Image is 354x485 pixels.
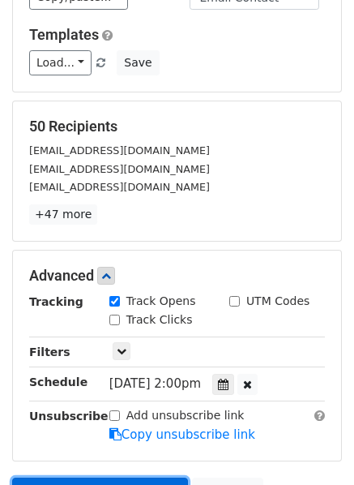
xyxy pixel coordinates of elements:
span: [DATE] 2:00pm [109,376,201,391]
iframe: Chat Widget [273,407,354,485]
h5: Advanced [29,267,325,285]
strong: Filters [29,346,70,358]
small: [EMAIL_ADDRESS][DOMAIN_NAME] [29,163,210,175]
strong: Schedule [29,376,87,388]
button: Save [117,50,159,75]
small: [EMAIL_ADDRESS][DOMAIN_NAME] [29,181,210,193]
strong: Tracking [29,295,83,308]
a: Copy unsubscribe link [109,427,255,442]
a: +47 more [29,204,97,225]
label: Track Opens [126,293,196,310]
h5: 50 Recipients [29,118,325,135]
label: Track Clicks [126,311,193,328]
small: [EMAIL_ADDRESS][DOMAIN_NAME] [29,144,210,157]
label: Add unsubscribe link [126,407,245,424]
a: Templates [29,26,99,43]
a: Load... [29,50,92,75]
label: UTM Codes [246,293,309,310]
strong: Unsubscribe [29,410,109,423]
